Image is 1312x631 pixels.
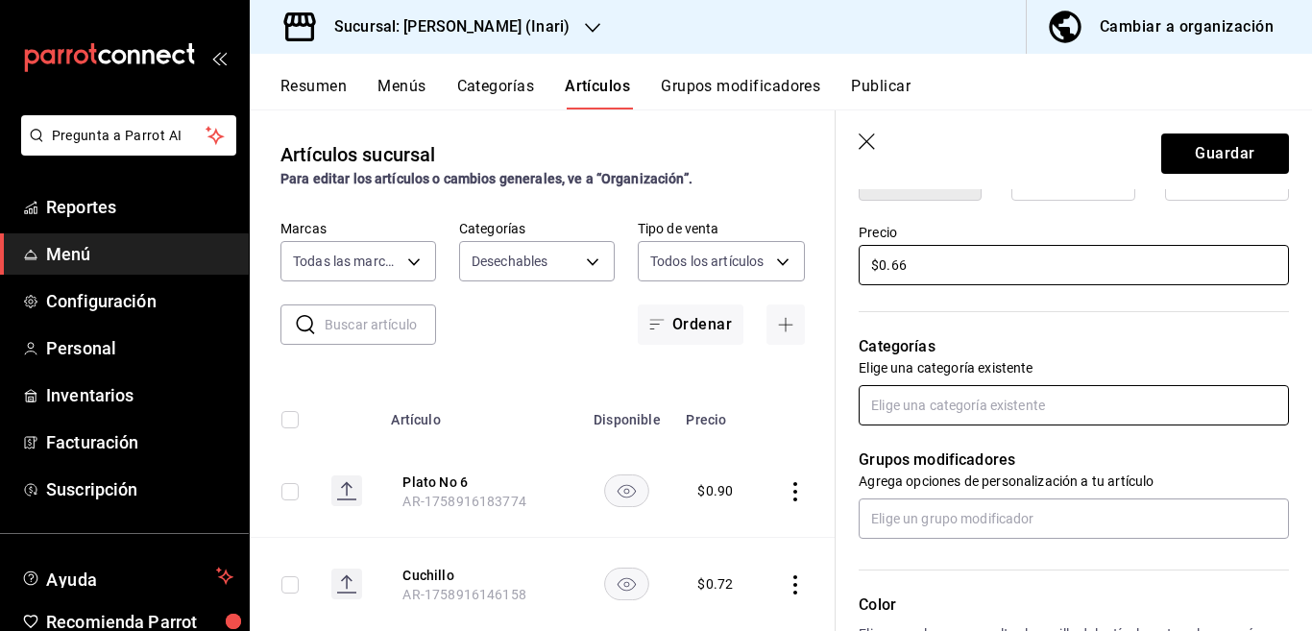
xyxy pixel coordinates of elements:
button: Artículos [565,77,630,109]
label: Precio [859,226,1289,239]
button: availability-product [604,474,649,507]
button: Ordenar [638,304,743,345]
button: Pregunta a Parrot AI [21,115,236,156]
span: Reportes [46,194,233,220]
input: Elige una categoría existente [859,385,1289,425]
th: Artículo [379,383,579,445]
span: Menú [46,241,233,267]
input: $0.00 [859,245,1289,285]
button: Publicar [851,77,911,109]
p: Grupos modificadores [859,449,1289,472]
input: Elige un grupo modificador [859,498,1289,539]
p: Elige una categoría existente [859,358,1289,377]
label: Categorías [459,222,615,235]
span: Personal [46,335,233,361]
span: Desechables [472,252,547,271]
p: Color [859,594,1289,617]
button: availability-product [604,568,649,600]
span: Ayuda [46,565,208,588]
div: $ 0.90 [697,481,733,500]
button: Menús [377,77,425,109]
span: Facturación [46,429,233,455]
button: actions [786,575,805,595]
button: open_drawer_menu [211,50,227,65]
button: edit-product-location [402,566,556,585]
p: Categorías [859,335,1289,358]
span: Todos los artículos [650,252,765,271]
span: Todas las marcas, Sin marca [293,252,401,271]
label: Marcas [280,222,436,235]
button: Resumen [280,77,347,109]
div: $ 0.72 [697,574,733,594]
div: navigation tabs [280,77,1312,109]
label: Tipo de venta [638,222,805,235]
button: Grupos modificadores [661,77,820,109]
h3: Sucursal: [PERSON_NAME] (Inari) [319,15,570,38]
p: Agrega opciones de personalización a tu artículo [859,472,1289,491]
div: Cambiar a organización [1100,13,1274,40]
button: actions [786,482,805,501]
button: Guardar [1161,133,1289,174]
span: Suscripción [46,476,233,502]
th: Precio [674,383,759,445]
th: Disponible [579,383,674,445]
span: AR-1758916146158 [402,587,525,602]
button: edit-product-location [402,473,556,492]
span: Pregunta a Parrot AI [52,126,207,146]
span: Inventarios [46,382,233,408]
input: Buscar artículo [325,305,436,344]
a: Pregunta a Parrot AI [13,139,236,159]
strong: Para editar los artículos o cambios generales, ve a “Organización”. [280,171,692,186]
button: Categorías [457,77,535,109]
span: Configuración [46,288,233,314]
span: AR-1758916183774 [402,494,525,509]
div: Artículos sucursal [280,140,435,169]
